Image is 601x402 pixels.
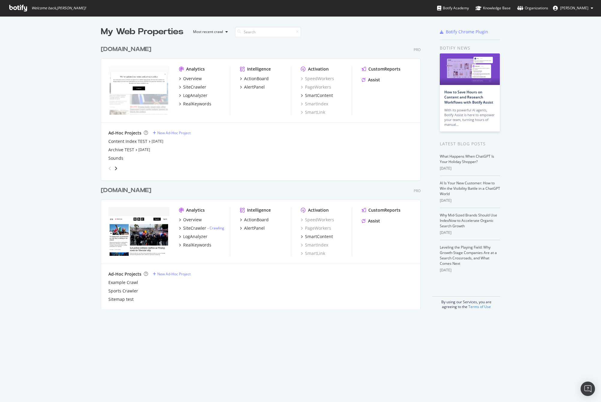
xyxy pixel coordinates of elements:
a: [DATE] [152,139,163,144]
a: Sounds [108,155,123,161]
div: Assist [368,218,380,224]
div: SmartContent [305,92,333,98]
div: [DATE] [440,166,500,171]
a: New Ad-Hoc Project [153,130,191,135]
div: [DOMAIN_NAME] [101,186,151,195]
div: [DOMAIN_NAME] [101,45,151,54]
a: Botify Chrome Plugin [440,29,488,35]
a: Example Crawl [108,280,138,286]
div: Most recent crawl [193,30,223,34]
div: AlertPanel [244,84,265,90]
a: New Ad-Hoc Project [153,271,191,277]
a: Overview [179,76,202,82]
a: SiteCrawler- Crawling [179,225,224,231]
div: CustomReports [368,207,400,213]
button: Most recent crawl [188,27,230,37]
a: LogAnalyzer [179,234,207,240]
a: [DOMAIN_NAME] [101,186,154,195]
div: Botify Academy [437,5,469,11]
div: Overview [183,76,202,82]
div: RealKeywords [183,242,211,248]
div: Ad-Hoc Projects [108,130,141,136]
div: RealKeywords [183,101,211,107]
div: grid [101,38,425,309]
div: Organizations [517,5,548,11]
div: Overview [183,217,202,223]
div: Activation [308,207,329,213]
div: angle-left [106,164,114,173]
a: Assist [362,77,380,83]
div: ActionBoard [244,217,269,223]
div: Knowledge Base [476,5,511,11]
div: Sitemap test [108,296,134,302]
a: ActionBoard [240,76,269,82]
img: www.bbc.co.uk [108,207,169,256]
div: - [207,225,224,231]
a: Content Index TEST [108,138,147,144]
div: Botify Chrome Plugin [446,29,488,35]
div: Botify news [440,45,500,51]
span: Welcome back, [PERSON_NAME] ! [32,6,86,11]
a: RealKeywords [179,101,211,107]
a: Crawling [210,225,224,231]
a: RealKeywords [179,242,211,248]
img: How to Save Hours on Content and Research Workflows with Botify Assist [440,53,500,85]
div: My Web Properties [101,26,183,38]
div: AlertPanel [244,225,265,231]
div: By using our Services, you are agreeing to the [432,296,500,309]
div: Pro [414,47,421,52]
a: Archive TEST [108,147,134,153]
a: SmartLink [301,250,325,256]
a: Sports Crawler [108,288,138,294]
div: ActionBoard [244,76,269,82]
a: AlertPanel [240,84,265,90]
a: ActionBoard [240,217,269,223]
a: AI Is Your New Customer: How to Win the Visibility Battle in a ChatGPT World [440,180,500,196]
div: Analytics [186,207,205,213]
img: www.bbc.com [108,66,169,115]
a: [DOMAIN_NAME] [101,45,154,54]
div: Ad-Hoc Projects [108,271,141,277]
a: [DATE] [138,147,150,152]
div: [DATE] [440,230,500,235]
a: SiteCrawler [179,84,206,90]
a: SmartContent [301,92,333,98]
div: Latest Blog Posts [440,141,500,147]
div: New Ad-Hoc Project [157,271,191,277]
a: PageWorkers [301,84,331,90]
a: CustomReports [362,207,400,213]
div: LogAnalyzer [183,234,207,240]
a: LogAnalyzer [179,92,207,98]
a: SpeedWorkers [301,76,334,82]
a: SmartIndex [301,242,328,248]
div: CustomReports [368,66,400,72]
div: Intelligence [247,207,271,213]
div: LogAnalyzer [183,92,207,98]
a: Leveling the Playing Field: Why Growth-Stage Companies Are at a Search Crossroads, and What Comes... [440,245,497,266]
span: Richard Nazarewicz [560,5,588,11]
div: SpeedWorkers [301,217,334,223]
a: Overview [179,217,202,223]
a: CustomReports [362,66,400,72]
div: SmartLink [301,109,325,115]
div: Activation [308,66,329,72]
div: Assist [368,77,380,83]
div: New Ad-Hoc Project [157,130,191,135]
div: Open Intercom Messenger [581,382,595,396]
div: Pro [414,188,421,193]
div: angle-right [114,165,118,171]
button: [PERSON_NAME] [548,3,598,13]
div: With its powerful AI agents, Botify Assist is here to empower your team, turning hours of manual… [444,108,495,127]
a: How to Save Hours on Content and Research Workflows with Botify Assist [444,89,493,105]
a: SmartIndex [301,101,328,107]
div: [DATE] [440,198,500,203]
a: SmartContent [301,234,333,240]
